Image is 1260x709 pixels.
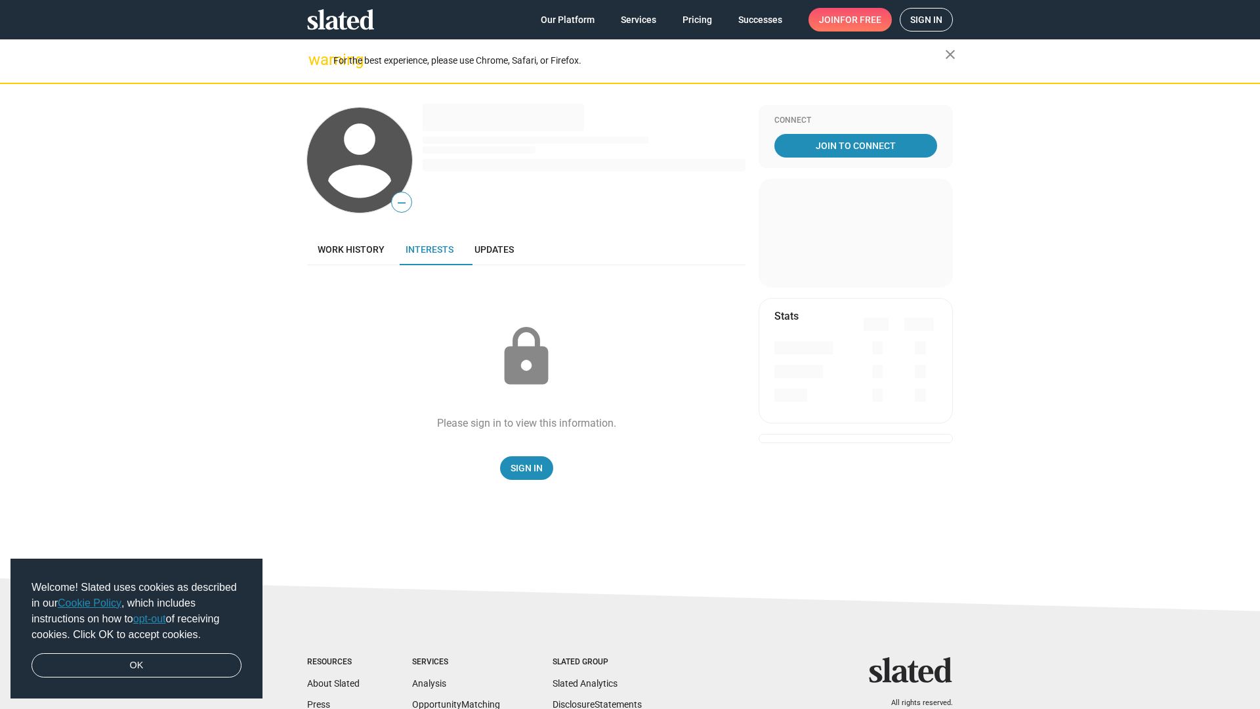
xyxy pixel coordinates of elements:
mat-icon: warning [308,52,324,68]
a: Pricing [672,8,723,32]
span: — [392,194,411,211]
mat-icon: lock [493,324,559,390]
span: for free [840,8,881,32]
mat-card-title: Stats [774,309,799,323]
a: Joinfor free [808,8,892,32]
a: Join To Connect [774,134,937,158]
a: Work history [307,234,395,265]
a: Cookie Policy [58,597,121,609]
a: Analysis [412,678,446,689]
a: Sign In [500,456,553,480]
span: Join [819,8,881,32]
a: opt-out [133,613,166,624]
div: Services [412,657,500,668]
a: Successes [728,8,793,32]
span: Interests [406,244,453,255]
div: For the best experience, please use Chrome, Safari, or Firefox. [333,52,945,70]
a: Our Platform [530,8,605,32]
a: Updates [464,234,524,265]
a: Interests [395,234,464,265]
a: dismiss cookie message [31,653,241,678]
span: Work history [318,244,385,255]
div: Please sign in to view this information. [437,416,616,430]
span: Welcome! Slated uses cookies as described in our , which includes instructions on how to of recei... [31,580,241,643]
a: About Slated [307,678,360,689]
span: Our Platform [541,8,595,32]
a: Slated Analytics [553,678,618,689]
span: Successes [738,8,782,32]
span: Updates [474,244,514,255]
div: Resources [307,657,360,668]
mat-icon: close [942,47,958,62]
span: Sign in [910,9,942,31]
div: Slated Group [553,657,642,668]
div: Connect [774,116,937,126]
a: Services [610,8,667,32]
span: Sign In [511,456,543,480]
a: Sign in [900,8,953,32]
span: Pricing [682,8,712,32]
span: Services [621,8,656,32]
div: cookieconsent [10,559,262,699]
span: Join To Connect [777,134,934,158]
